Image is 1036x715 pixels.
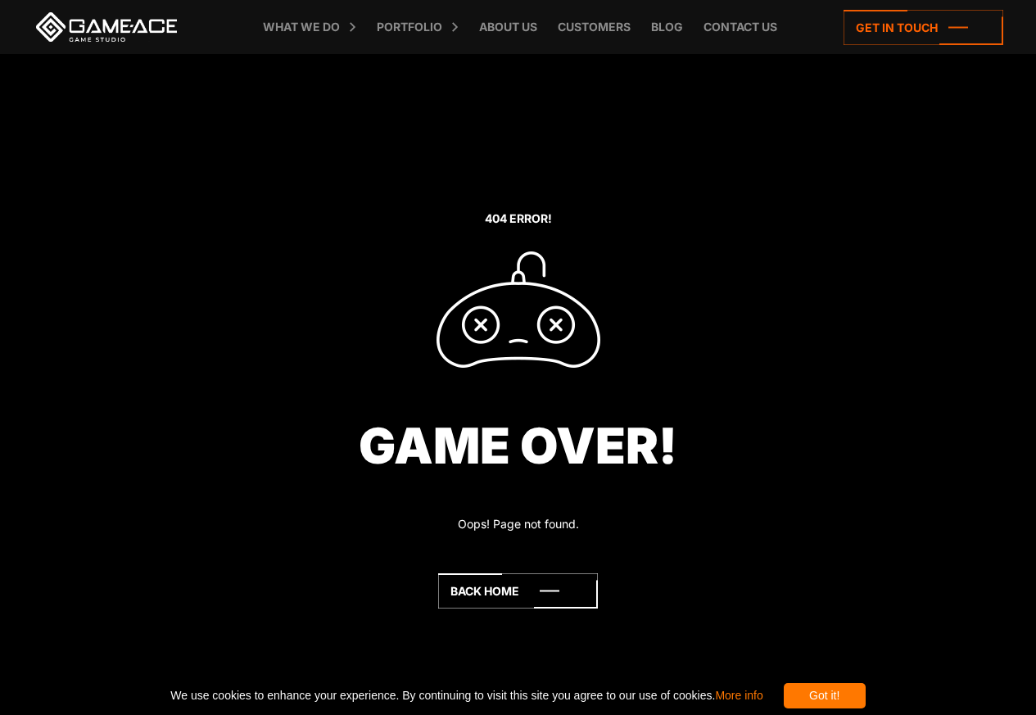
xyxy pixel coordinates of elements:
a: Get in touch [844,10,1003,45]
a: More info [715,689,762,702]
span: We use cookies to enhance your experience. By continuing to visit this site you agree to our use ... [170,683,762,708]
a: Back home [438,573,598,609]
div: Got it! [784,683,866,708]
img: Custom game development [436,251,601,368]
